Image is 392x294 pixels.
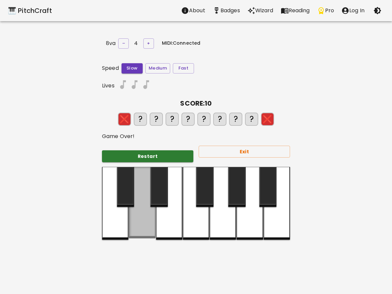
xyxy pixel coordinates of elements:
[118,38,129,49] button: –
[289,7,310,15] p: Reading
[277,4,314,17] button: Reading
[166,113,179,126] div: ?
[122,63,143,73] button: Slow
[255,7,273,15] p: Wizard
[338,4,368,17] button: account of current user
[213,113,226,126] div: ?
[8,5,52,16] a: 🎹 PitchCraft
[162,40,200,47] h6: MIDI: Connected
[102,64,119,73] h6: Speed
[106,39,116,48] h6: 8va
[102,81,115,90] h6: Lives
[177,4,209,17] button: About
[261,113,274,126] div: ❌
[181,113,195,126] div: ?
[220,7,240,15] p: Badges
[349,7,365,15] p: Log In
[143,38,154,49] button: +
[102,150,193,163] button: Restart
[197,113,211,126] div: ?
[209,4,244,17] button: Stats
[245,113,258,126] div: ?
[118,113,131,126] div: ❌
[145,63,170,73] button: Medium
[199,146,290,158] button: Exit
[229,113,242,126] div: ?
[134,39,138,48] h6: 4
[150,113,163,126] div: ?
[314,4,338,17] button: Pro
[325,7,334,15] p: Pro
[102,132,290,140] p: Game Over!
[244,4,277,17] button: Wizard
[102,98,290,109] h6: SCORE: 10
[173,63,194,73] button: Fast
[189,7,205,15] p: About
[134,113,147,126] div: ?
